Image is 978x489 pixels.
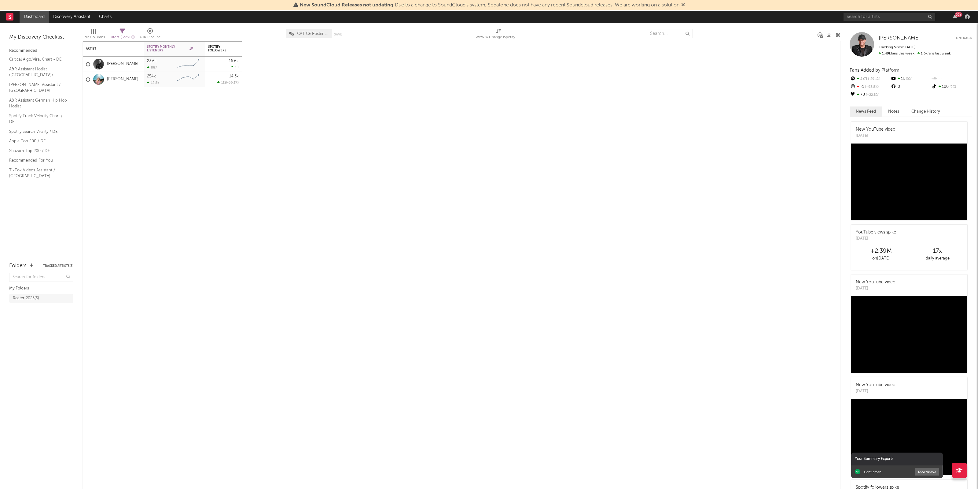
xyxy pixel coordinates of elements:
div: 1k [890,75,931,83]
button: News Feed [850,106,882,117]
div: Edit Columns [83,34,105,41]
svg: Chart title [175,57,202,72]
div: 0 [890,83,931,91]
button: Tracked Artists(5) [43,264,73,267]
span: Tracking Since: [DATE] [879,46,915,49]
div: Filters [109,34,135,41]
div: [DATE] [856,133,895,139]
button: Notes [882,106,905,117]
button: Save [334,33,342,36]
div: Folders [9,262,27,270]
div: YouTube views spike [856,229,896,236]
a: [PERSON_NAME] Assistant / [GEOGRAPHIC_DATA] [9,81,67,94]
div: Spotify Monthly Listeners [147,45,193,52]
a: A&R Assistant German Hip Hop Hotlist [9,97,67,110]
span: : Due to a change to SoundCloud's system, Sodatone does not have any recent Soundcloud releases. ... [300,3,679,8]
span: 0 % [949,85,956,89]
div: Your Summary Exports [851,453,943,465]
div: 16.6k [229,59,239,63]
div: 99 + [955,12,962,17]
div: 23.6k [147,59,157,63]
div: A&R Pipeline [139,26,161,44]
div: WoW % Change (Spotify Monthly Listeners) [476,26,521,44]
span: 112 [221,81,226,84]
div: Artist [86,47,132,50]
div: 887 [147,65,157,69]
div: [DATE] [856,388,895,394]
span: 1.49k fans this week [879,52,914,55]
span: 0 % [905,77,912,81]
div: New YouTube video [856,382,895,388]
div: 100 [931,83,972,91]
div: 324 [850,75,890,83]
div: Filters(5 of 5) [109,26,135,44]
div: Roster 2025 ( 5 ) [13,295,39,302]
div: Spotify Followers [208,45,230,52]
a: Roster 2025(5) [9,294,73,303]
a: Shazam Top 200 / DE [9,147,67,154]
div: [DATE] [856,236,896,242]
a: Dashboard [20,11,49,23]
div: -- [931,75,972,83]
div: Recommended [9,47,73,54]
a: [PERSON_NAME] [107,77,138,82]
span: -29.1 % [867,77,880,81]
div: A&R Pipeline [139,34,161,41]
span: +93.8 % [864,85,879,89]
a: A&R Assistant Hotlist ([GEOGRAPHIC_DATA]) [9,66,67,78]
a: [PERSON_NAME] [879,35,920,41]
div: 254k [147,74,156,78]
input: Search for artists [844,13,935,21]
a: Recommended For You [9,157,67,164]
a: [PERSON_NAME] [107,62,138,67]
button: Change History [905,106,946,117]
div: My Folders [9,285,73,292]
div: +2.39M [853,248,909,255]
span: New SoundCloud Releases not updating [300,3,393,8]
div: 17 x [909,248,966,255]
div: daily average [909,255,966,262]
div: Gentleman [864,470,881,474]
span: Fans Added by Platform [850,68,899,73]
div: [DATE] [856,286,895,292]
a: Critical Algo/Viral Chart - DE [9,56,67,63]
div: New YouTube video [856,279,895,286]
div: 12.8k [147,81,159,85]
div: WoW % Change (Spotify Monthly Listeners) [476,34,521,41]
div: Edit Columns [83,26,105,44]
a: Apple Top 200 / DE [9,138,67,144]
a: Charts [95,11,116,23]
div: on [DATE] [853,255,909,262]
span: +22.8 % [865,93,879,97]
a: Discovery Assistant [49,11,95,23]
div: My Discovery Checklist [9,34,73,41]
input: Search for folders... [9,273,73,282]
button: Untrack [956,35,972,41]
span: Dismiss [681,3,685,8]
input: Search... [647,29,693,38]
button: Download [915,468,939,476]
a: Spotify Search Virality / DE [9,128,67,135]
div: 70 [850,91,890,99]
div: ( ) [217,80,239,84]
a: TikTok Videos Assistant / [GEOGRAPHIC_DATA] [9,167,67,179]
span: 10 [235,66,239,69]
div: New YouTube video [856,126,895,133]
span: -66.1 % [227,81,238,84]
div: 14.3k [229,74,239,78]
svg: Chart title [175,72,202,87]
span: 1.6k fans last week [879,52,951,55]
a: Spotify Track Velocity Chart / DE [9,113,67,125]
span: CAT CE Roster View [297,32,329,36]
button: 99+ [953,14,957,19]
span: ( 5 of 5 ) [121,36,130,39]
div: -1 [850,83,890,91]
